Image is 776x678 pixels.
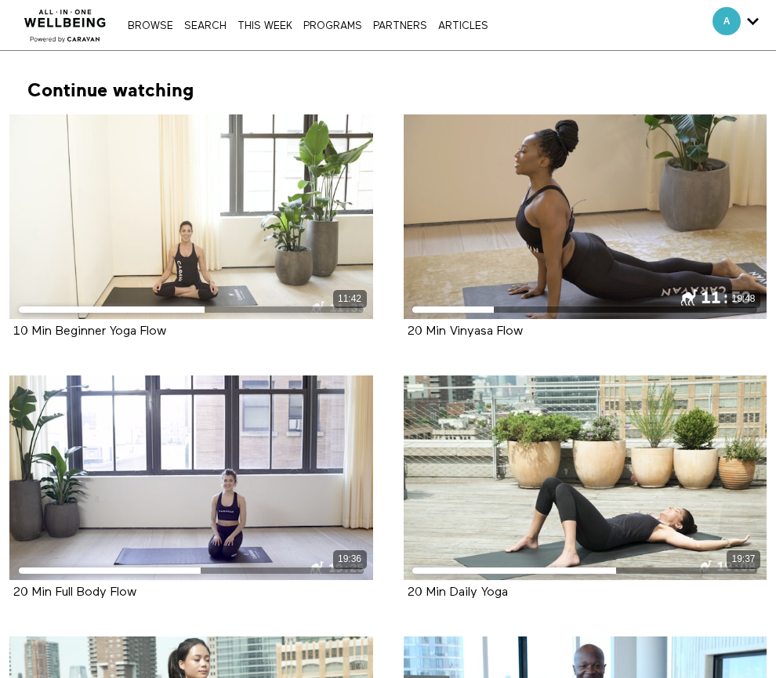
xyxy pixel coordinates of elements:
[434,21,492,31] a: ARTICLES
[408,586,508,598] a: 20 Min Daily Yoga
[727,290,760,308] div: 19:48
[124,17,491,33] nav: Primary
[408,325,523,338] strong: 20 Min Vinyasa Flow
[369,21,431,31] a: PARTNERS
[18,78,194,103] h1: Continue watching
[13,325,166,338] strong: 10 Min Beginner Yoga Flow
[124,21,177,31] a: Browse
[727,550,760,568] div: 19:37
[13,586,136,599] strong: 20 Min Full Body Flow
[333,550,367,568] div: 19:36
[180,21,230,31] a: Search
[299,21,366,31] a: PROGRAMS
[9,375,373,580] a: 20 Min Full Body Flow 19:36
[9,114,373,319] a: 10 Min Beginner Yoga Flow 11:42
[408,586,508,599] strong: 20 Min Daily Yoga
[13,586,136,598] a: 20 Min Full Body Flow
[408,325,523,337] a: 20 Min Vinyasa Flow
[13,325,166,337] a: 10 Min Beginner Yoga Flow
[234,21,296,31] a: THIS WEEK
[404,375,767,580] a: 20 Min Daily Yoga 19:37
[404,114,767,319] a: 20 Min Vinyasa Flow 19:48
[333,290,367,308] div: 11:42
